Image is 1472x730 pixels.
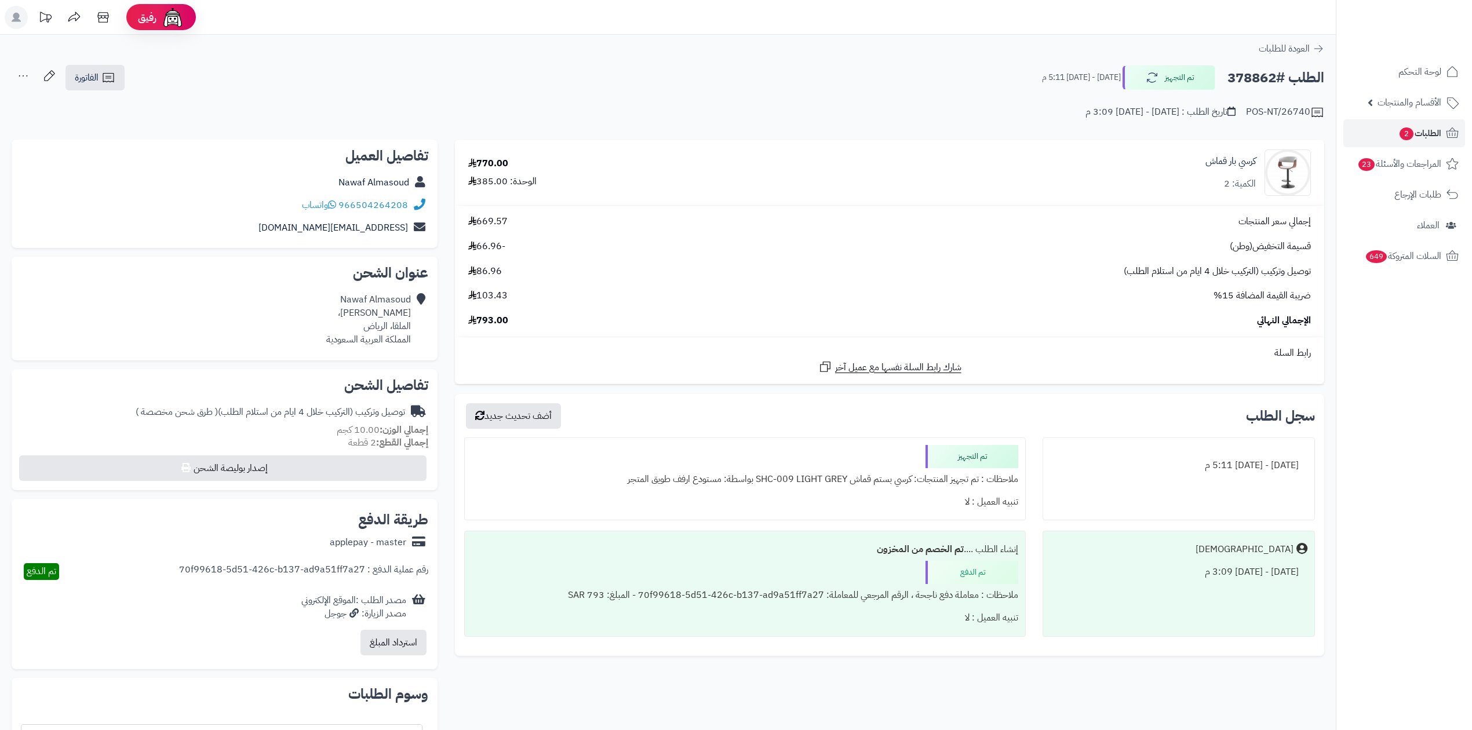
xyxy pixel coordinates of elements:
[1400,127,1413,140] span: 2
[1417,217,1440,233] span: العملاء
[1205,155,1256,168] a: كرسي بار قماش
[926,561,1018,584] div: تم الدفع
[818,360,961,374] a: شارك رابط السلة نفسها مع عميل آخر
[1257,314,1311,327] span: الإجمالي النهائي
[360,630,427,655] button: استرداد المبلغ
[1398,125,1441,141] span: الطلبات
[468,240,505,253] span: -66.96
[21,378,428,392] h2: تفاصيل الشحن
[258,221,408,235] a: [EMAIL_ADDRESS][DOMAIN_NAME]
[1343,211,1465,239] a: العملاء
[835,361,961,374] span: شارك رابط السلة نفسها مع عميل آخر
[1123,65,1215,90] button: تم التجهيز
[1196,543,1294,556] div: [DEMOGRAPHIC_DATA]
[1085,105,1236,119] div: تاريخ الطلب : [DATE] - [DATE] 3:09 م
[1343,58,1465,86] a: لوحة التحكم
[21,149,428,163] h2: تفاصيل العميل
[326,293,411,346] div: Nawaf Almasoud [PERSON_NAME]، الملقا، الرياض المملكة العربية السعودية
[1378,94,1441,111] span: الأقسام والمنتجات
[877,542,964,556] b: تم الخصم من المخزون
[460,346,1320,360] div: رابط السلة
[330,536,406,549] div: applepay - master
[1366,250,1387,263] span: 649
[1246,105,1324,119] div: POS-NT/26740
[136,406,405,419] div: توصيل وتركيب (التركيب خلال 4 ايام من استلام الطلب)
[1394,187,1441,203] span: طلبات الإرجاع
[1259,42,1310,56] span: العودة للطلبات
[27,564,56,578] span: تم الدفع
[1238,215,1311,228] span: إجمالي سعر المنتجات
[1042,72,1121,83] small: [DATE] - [DATE] 5:11 م
[468,265,502,278] span: 86.96
[1398,64,1441,80] span: لوحة التحكم
[472,468,1018,491] div: ملاحظات : تم تجهيز المنتجات: كرسي بستم قماش SHC-009 LIGHT GREY بواسطة: مستودع ارفف طويق المتجر
[136,405,218,419] span: ( طرق شحن مخصصة )
[301,594,406,620] div: مصدر الطلب :الموقع الإلكتروني
[472,491,1018,513] div: تنبيه العميل : لا
[348,436,428,450] small: 2 قطعة
[1214,289,1311,302] span: ضريبة القيمة المضافة 15%
[358,513,428,527] h2: طريقة الدفع
[468,314,508,327] span: 793.00
[1246,409,1315,423] h3: سجل الطلب
[380,423,428,437] strong: إجمالي الوزن:
[926,445,1018,468] div: تم التجهيز
[1050,561,1307,583] div: [DATE] - [DATE] 3:09 م
[1343,119,1465,147] a: الطلبات2
[338,176,409,189] a: Nawaf Almasoud
[1265,149,1310,196] img: 1740387190-220611011375-90x90.jpg
[1357,156,1441,172] span: المراجعات والأسئلة
[138,10,156,24] span: رفيق
[1124,265,1311,278] span: توصيل وتركيب (التركيب خلال 4 ايام من استلام الطلب)
[468,289,508,302] span: 103.43
[1343,181,1465,209] a: طلبات الإرجاع
[468,175,537,188] div: الوحدة: 385.00
[1259,42,1324,56] a: العودة للطلبات
[21,687,428,701] h2: وسوم الطلبات
[1358,158,1375,171] span: 23
[1230,240,1311,253] span: قسيمة التخفيض(وطن)
[468,215,508,228] span: 669.57
[302,198,336,212] a: واتساب
[19,455,427,481] button: إصدار بوليصة الشحن
[1393,9,1461,33] img: logo-2.png
[75,71,99,85] span: الفاتورة
[338,198,408,212] a: 966504264208
[472,584,1018,607] div: ملاحظات : معاملة دفع ناجحة ، الرقم المرجعي للمعاملة: 70f99618-5d51-426c-b137-ad9a51ff7a27 - المبل...
[472,538,1018,561] div: إنشاء الطلب ....
[161,6,184,29] img: ai-face.png
[1227,66,1324,90] h2: الطلب #378862
[21,266,428,280] h2: عنوان الشحن
[1365,248,1441,264] span: السلات المتروكة
[1224,177,1256,191] div: الكمية: 2
[472,607,1018,629] div: تنبيه العميل : لا
[179,563,428,580] div: رقم عملية الدفع : 70f99618-5d51-426c-b137-ad9a51ff7a27
[301,607,406,620] div: مصدر الزيارة: جوجل
[31,6,60,32] a: تحديثات المنصة
[466,403,561,429] button: أضف تحديث جديد
[1050,454,1307,477] div: [DATE] - [DATE] 5:11 م
[65,65,125,90] a: الفاتورة
[337,423,428,437] small: 10.00 كجم
[1343,242,1465,270] a: السلات المتروكة649
[468,157,508,170] div: 770.00
[1343,150,1465,178] a: المراجعات والأسئلة23
[376,436,428,450] strong: إجمالي القطع:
